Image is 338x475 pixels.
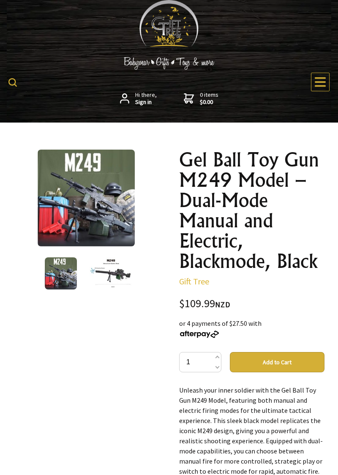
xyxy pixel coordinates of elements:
[135,98,157,106] strong: Sign in
[120,91,157,106] a: Hi there,Sign in
[179,150,324,271] h1: Gel Ball Toy Gun M249 Model – Dual-Mode Manual and Electric, Blackmode, Black
[8,78,17,87] img: product search
[184,91,218,106] a: 0 items$0.00
[90,257,134,289] img: Gel Ball Toy Gun M249 Model – Dual-Mode Manual and Electric, Blackmode, Black
[106,57,232,70] img: Babywear - Gifts - Toys & more
[179,318,324,339] div: or 4 payments of $27.50 with
[200,91,218,106] span: 0 items
[38,150,134,246] img: Gel Ball Toy Gun M249 Model – Dual-Mode Manual and Electric, Blackmode, Black
[135,91,157,106] span: Hi there,
[45,257,77,289] img: Gel Ball Toy Gun M249 Model – Dual-Mode Manual and Electric, Blackmode, Black
[179,298,324,310] div: $109.99
[215,300,230,309] span: NZD
[200,98,218,106] strong: $0.00
[179,330,220,338] img: Afterpay
[179,276,209,287] a: Gift Tree
[230,352,324,372] button: Add to Cart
